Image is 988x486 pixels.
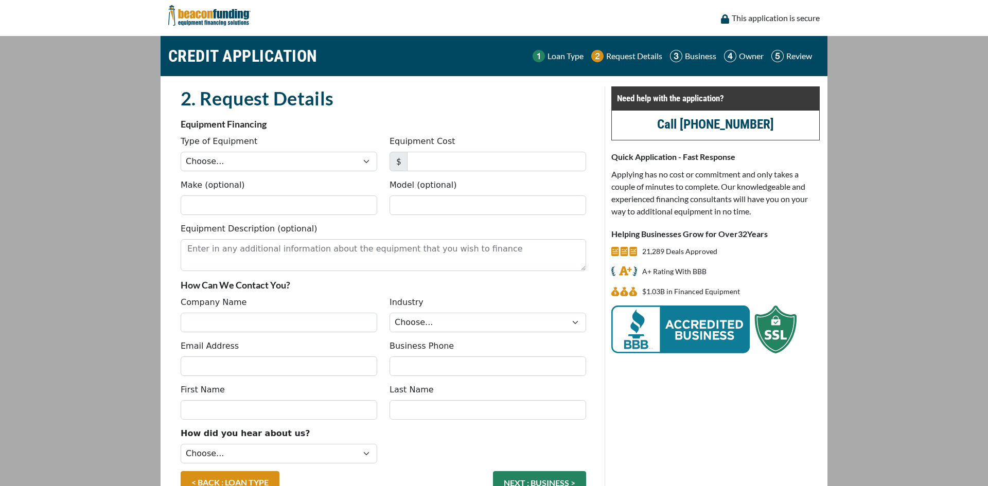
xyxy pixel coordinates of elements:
[181,384,225,396] label: First Name
[181,118,586,130] p: Equipment Financing
[181,135,257,148] label: Type of Equipment
[611,168,820,218] p: Applying has no cost or commitment and only takes a couple of minutes to complete. Our knowledgea...
[685,50,716,62] p: Business
[181,279,586,291] p: How Can We Contact You?
[611,151,820,163] p: Quick Application - Fast Response
[181,296,246,309] label: Company Name
[732,12,820,24] p: This application is secure
[642,265,707,278] p: A+ Rating With BBB
[181,223,317,235] label: Equipment Description (optional)
[591,50,604,62] img: Step 2
[390,135,455,148] label: Equipment Cost
[617,92,814,104] p: Need help with the application?
[548,50,584,62] p: Loan Type
[670,50,682,62] img: Step 3
[181,179,245,191] label: Make (optional)
[739,50,764,62] p: Owner
[390,179,456,191] label: Model (optional)
[168,41,317,71] h1: CREDIT APPLICATION
[181,86,586,110] h2: 2. Request Details
[390,296,424,309] label: Industry
[390,384,434,396] label: Last Name
[390,340,454,352] label: Business Phone
[721,14,729,24] img: lock icon to convery security
[181,427,310,440] label: How did you hear about us?
[642,245,717,258] p: 21,289 Deals Approved
[738,229,747,239] span: 32
[657,117,774,132] a: Call [PHONE_NUMBER]
[606,50,662,62] p: Request Details
[642,285,740,298] p: $1.03B in Financed Equipment
[786,50,812,62] p: Review
[611,305,797,353] img: BBB Acredited Business and SSL Protection
[533,50,545,62] img: Step 1
[611,228,820,240] p: Helping Businesses Grow for Over Years
[181,340,239,352] label: Email Address
[771,50,784,62] img: Step 5
[390,152,408,171] span: $
[724,50,736,62] img: Step 4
